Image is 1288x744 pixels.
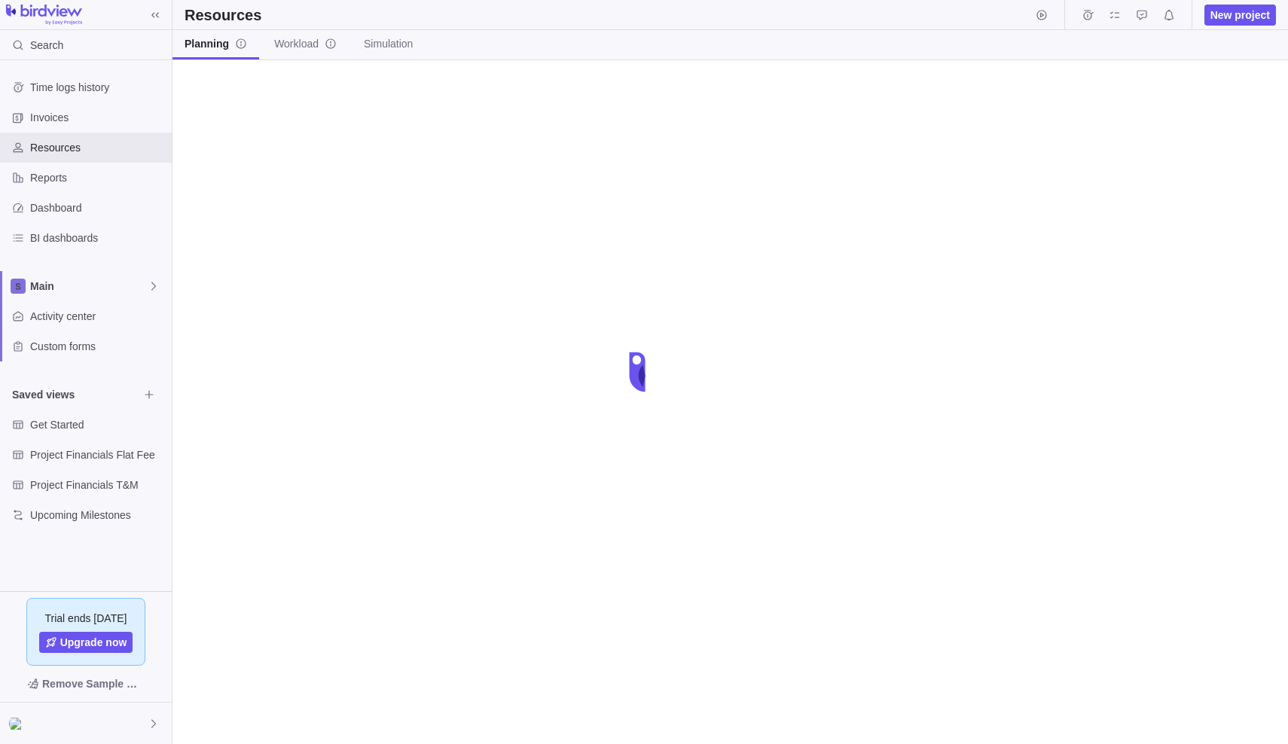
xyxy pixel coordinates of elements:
[30,309,166,324] span: Activity center
[1204,5,1276,26] span: New project
[30,339,166,354] span: Custom forms
[235,38,247,50] svg: info-description
[30,80,166,95] span: Time logs history
[352,30,425,59] a: Simulation
[1104,5,1125,26] span: My assignments
[9,718,27,730] img: Show
[1158,11,1180,23] a: Notifications
[1077,5,1098,26] span: Time logs
[139,384,160,405] span: Browse views
[30,508,166,523] span: Upcoming Milestones
[1131,11,1152,23] a: Approval requests
[185,5,261,26] h2: Resources
[60,635,127,650] span: Upgrade now
[1210,8,1270,23] span: New project
[274,36,337,51] span: Workload
[30,170,166,185] span: Reports
[30,140,166,155] span: Resources
[1104,11,1125,23] a: My assignments
[9,715,27,733] div: Yusuke Nakamrua
[30,477,166,492] span: Project Financials T&M
[12,387,139,402] span: Saved views
[30,279,148,294] span: Main
[30,110,166,125] span: Invoices
[42,675,145,693] span: Remove Sample Data
[39,632,133,653] a: Upgrade now
[1131,5,1152,26] span: Approval requests
[364,36,413,51] span: Simulation
[1158,5,1180,26] span: Notifications
[12,672,160,696] span: Remove Sample Data
[172,30,259,59] a: Planninginfo-description
[614,342,674,402] div: loading
[30,230,166,245] span: BI dashboards
[30,200,166,215] span: Dashboard
[1031,5,1052,26] span: Start timer
[45,611,127,626] span: Trial ends [DATE]
[325,38,337,50] svg: info-description
[185,36,247,51] span: Planning
[1077,11,1098,23] a: Time logs
[30,447,166,462] span: Project Financials Flat Fee
[262,30,349,59] a: Workloadinfo-description
[30,417,166,432] span: Get Started
[30,38,63,53] span: Search
[6,5,82,26] img: logo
